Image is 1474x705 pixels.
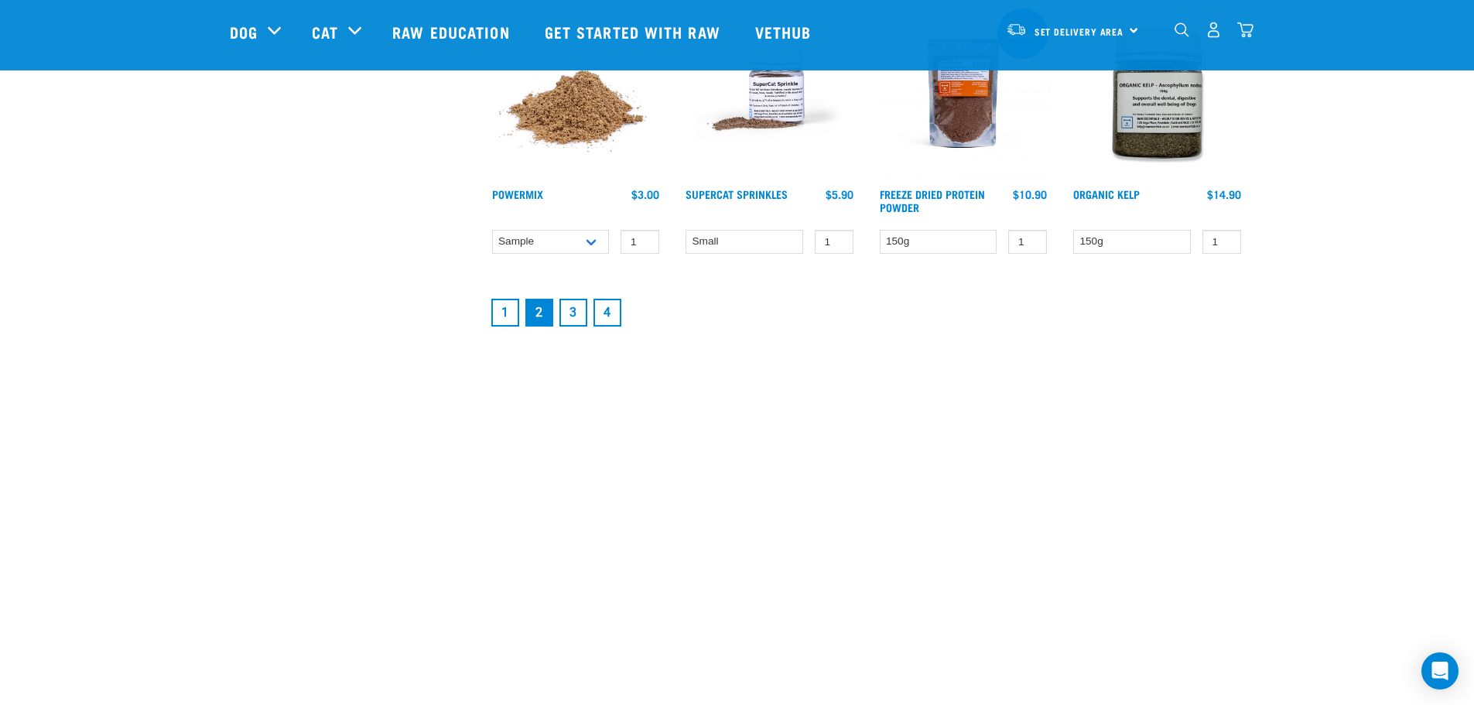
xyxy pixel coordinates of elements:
[815,230,853,254] input: 1
[492,191,543,197] a: Powermix
[1035,29,1124,34] span: Set Delivery Area
[1206,22,1222,38] img: user.png
[682,5,857,181] img: Plastic Container of SuperCat Sprinkles With Product Shown Outside Of The Bottle
[525,299,553,327] a: Page 2
[1006,22,1027,36] img: van-moving.png
[488,296,1245,330] nav: pagination
[230,20,258,43] a: Dog
[593,299,621,327] a: Goto page 4
[1207,188,1241,200] div: $14.90
[826,188,853,200] div: $5.90
[488,5,664,181] img: Pile Of PowerMix For Pets
[621,230,659,254] input: 1
[1237,22,1253,38] img: home-icon@2x.png
[1008,230,1047,254] input: 1
[1421,652,1459,690] div: Open Intercom Messenger
[1175,22,1189,37] img: home-icon-1@2x.png
[686,191,788,197] a: Supercat Sprinkles
[529,1,740,63] a: Get started with Raw
[876,5,1052,181] img: FD Protein Powder
[377,1,528,63] a: Raw Education
[631,188,659,200] div: $3.00
[312,20,338,43] a: Cat
[1073,191,1140,197] a: Organic Kelp
[1202,230,1241,254] input: 1
[491,299,519,327] a: Goto page 1
[559,299,587,327] a: Goto page 3
[1013,188,1047,200] div: $10.90
[880,191,985,209] a: Freeze Dried Protein Powder
[740,1,831,63] a: Vethub
[1069,5,1245,181] img: 10870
